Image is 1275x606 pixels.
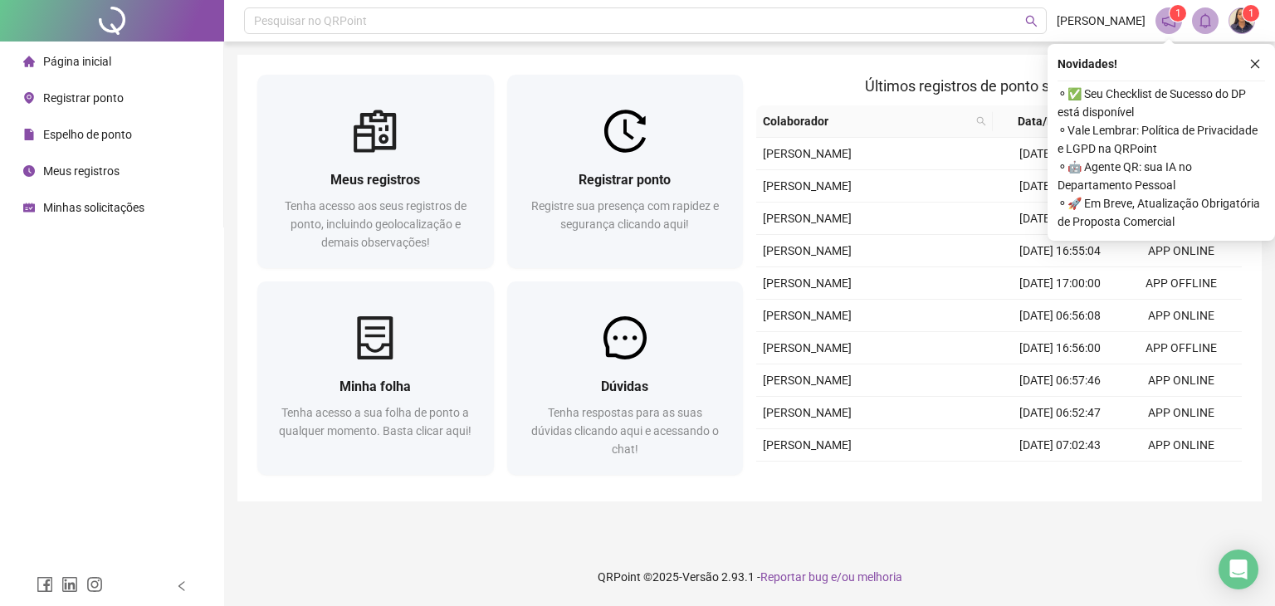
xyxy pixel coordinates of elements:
[531,406,719,456] span: Tenha respostas para as suas dúvidas clicando aqui e acessando o chat!
[23,129,35,140] span: file
[763,147,852,160] span: [PERSON_NAME]
[973,109,989,134] span: search
[763,244,852,257] span: [PERSON_NAME]
[999,397,1121,429] td: [DATE] 06:52:47
[976,116,986,126] span: search
[257,75,494,268] a: Meus registrosTenha acesso aos seus registros de ponto, incluindo geolocalização e demais observa...
[763,276,852,290] span: [PERSON_NAME]
[760,570,902,584] span: Reportar bug e/ou melhoria
[999,429,1121,462] td: [DATE] 07:02:43
[1170,5,1186,22] sup: 1
[763,212,852,225] span: [PERSON_NAME]
[999,203,1121,235] td: [DATE] 07:02:53
[1243,5,1259,22] sup: Atualize o seu contato no menu Meus Dados
[763,341,852,354] span: [PERSON_NAME]
[999,300,1121,332] td: [DATE] 06:56:08
[43,128,132,141] span: Espelho de ponto
[999,138,1121,170] td: [DATE] 06:59:06
[1058,158,1265,194] span: ⚬ 🤖 Agente QR: sua IA no Departamento Pessoal
[43,164,120,178] span: Meus registros
[86,576,103,593] span: instagram
[23,165,35,177] span: clock-circle
[999,170,1121,203] td: [DATE] 15:56:18
[37,576,53,593] span: facebook
[601,379,648,394] span: Dúvidas
[1229,8,1254,33] img: 78645
[999,364,1121,397] td: [DATE] 06:57:46
[285,199,467,249] span: Tenha acesso aos seus registros de ponto, incluindo geolocalização e demais observações!
[999,267,1121,300] td: [DATE] 17:00:00
[330,172,420,188] span: Meus registros
[1057,12,1146,30] span: [PERSON_NAME]
[1248,7,1254,19] span: 1
[999,332,1121,364] td: [DATE] 16:56:00
[1025,15,1038,27] span: search
[763,112,970,130] span: Colaborador
[999,462,1121,494] td: [DATE] 17:00:19
[1121,462,1242,494] td: APP ONLINE
[865,77,1133,95] span: Últimos registros de ponto sincronizados
[1161,13,1176,28] span: notification
[23,92,35,104] span: environment
[23,56,35,67] span: home
[999,112,1091,130] span: Data/Hora
[763,406,852,419] span: [PERSON_NAME]
[763,179,852,193] span: [PERSON_NAME]
[1121,429,1242,462] td: APP ONLINE
[23,202,35,213] span: schedule
[507,75,744,268] a: Registrar pontoRegistre sua presença com rapidez e segurança clicando aqui!
[43,91,124,105] span: Registrar ponto
[224,548,1275,606] footer: QRPoint © 2025 - 2.93.1 -
[257,281,494,475] a: Minha folhaTenha acesso a sua folha de ponto a qualquer momento. Basta clicar aqui!
[993,105,1111,138] th: Data/Hora
[340,379,411,394] span: Minha folha
[1121,300,1242,332] td: APP ONLINE
[507,281,744,475] a: DúvidasTenha respostas para as suas dúvidas clicando aqui e acessando o chat!
[531,199,719,231] span: Registre sua presença com rapidez e segurança clicando aqui!
[1058,121,1265,158] span: ⚬ Vale Lembrar: Política de Privacidade e LGPD na QRPoint
[1249,58,1261,70] span: close
[1058,194,1265,231] span: ⚬ 🚀 Em Breve, Atualização Obrigatória de Proposta Comercial
[1175,7,1181,19] span: 1
[1121,235,1242,267] td: APP ONLINE
[1058,55,1117,73] span: Novidades !
[61,576,78,593] span: linkedin
[1219,550,1258,589] div: Open Intercom Messenger
[1198,13,1213,28] span: bell
[579,172,671,188] span: Registrar ponto
[43,55,111,68] span: Página inicial
[1058,85,1265,121] span: ⚬ ✅ Seu Checklist de Sucesso do DP está disponível
[999,235,1121,267] td: [DATE] 16:55:04
[1121,267,1242,300] td: APP OFFLINE
[763,374,852,387] span: [PERSON_NAME]
[763,438,852,452] span: [PERSON_NAME]
[43,201,144,214] span: Minhas solicitações
[763,309,852,322] span: [PERSON_NAME]
[682,570,719,584] span: Versão
[176,580,188,592] span: left
[1121,332,1242,364] td: APP OFFLINE
[1121,397,1242,429] td: APP ONLINE
[279,406,471,437] span: Tenha acesso a sua folha de ponto a qualquer momento. Basta clicar aqui!
[1121,364,1242,397] td: APP ONLINE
